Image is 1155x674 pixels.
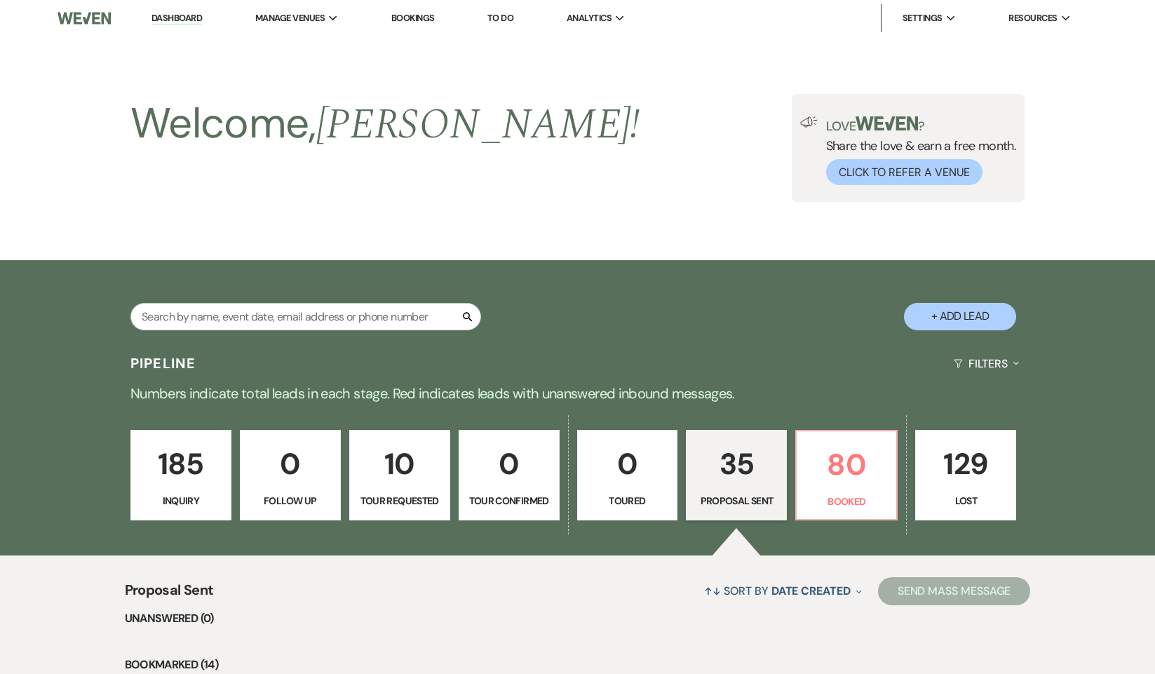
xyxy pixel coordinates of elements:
img: loud-speaker-illustration.svg [800,116,818,128]
p: Tour Requested [358,493,441,508]
button: Filters [948,345,1025,382]
button: Click to Refer a Venue [826,159,982,185]
a: To Do [487,12,513,24]
p: Numbers indicate total leads in each stage. Red indicates leads with unanswered inbound messages. [73,382,1083,405]
div: Share the love & earn a free month. [818,116,1017,185]
p: Lost [924,493,1007,508]
span: Analytics [567,11,612,25]
h2: Welcome, [130,94,640,154]
a: 80Booked [795,430,898,521]
p: Tour Confirmed [468,493,551,508]
p: 10 [358,440,441,487]
p: 129 [924,440,1007,487]
h3: Pipeline [130,353,196,373]
span: Proposal Sent [125,579,214,609]
a: 10Tour Requested [349,430,450,521]
span: Resources [1008,11,1057,25]
p: Proposal Sent [695,493,778,508]
input: Search by name, event date, email address or phone number [130,303,481,330]
button: + Add Lead [904,303,1016,330]
p: Love ? [826,116,1017,133]
span: [PERSON_NAME] ! [316,93,640,157]
p: 35 [695,440,778,487]
a: 0Tour Confirmed [459,430,560,521]
a: 0Follow Up [240,430,341,521]
img: Weven Logo [58,4,111,33]
a: 0Toured [577,430,678,521]
a: 129Lost [915,430,1016,521]
span: Manage Venues [255,11,325,25]
img: weven-logo-green.svg [856,116,918,130]
button: Sort By Date Created [698,572,867,609]
p: 80 [805,441,888,488]
p: Booked [805,494,888,509]
a: 35Proposal Sent [686,430,787,521]
span: Settings [903,11,943,25]
a: 185Inquiry [130,430,231,521]
a: Bookings [391,12,435,24]
p: 0 [586,440,669,487]
li: Unanswered (0) [125,609,1031,628]
li: Bookmarked (14) [125,656,1031,674]
p: 0 [249,440,332,487]
span: ↑↓ [704,584,721,598]
p: Follow Up [249,493,332,508]
a: Dashboard [151,12,202,25]
p: Toured [586,493,669,508]
p: 185 [140,440,222,487]
p: 0 [468,440,551,487]
p: Inquiry [140,493,222,508]
button: Send Mass Message [878,577,1031,605]
span: Date Created [771,584,851,598]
